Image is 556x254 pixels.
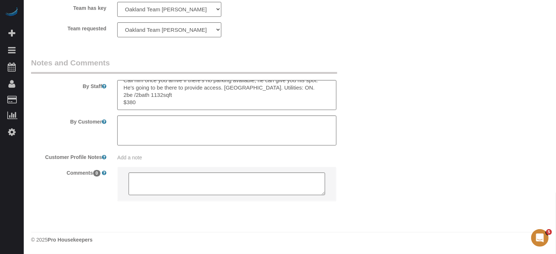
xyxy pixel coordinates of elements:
[531,229,549,247] iframe: Intercom live chat
[26,167,112,177] label: Comments
[26,115,112,125] label: By Customer
[47,237,92,243] strong: Pro Housekeepers
[31,57,337,74] legend: Notes and Comments
[546,229,552,235] span: 5
[4,7,19,18] img: Automaid Logo
[26,22,112,32] label: Team requested
[117,155,142,160] span: Add a note
[31,236,549,243] div: © 2025
[26,80,112,90] label: By Staff
[26,151,112,161] label: Customer Profile Notes
[93,170,101,177] span: 0
[26,2,112,12] label: Team has key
